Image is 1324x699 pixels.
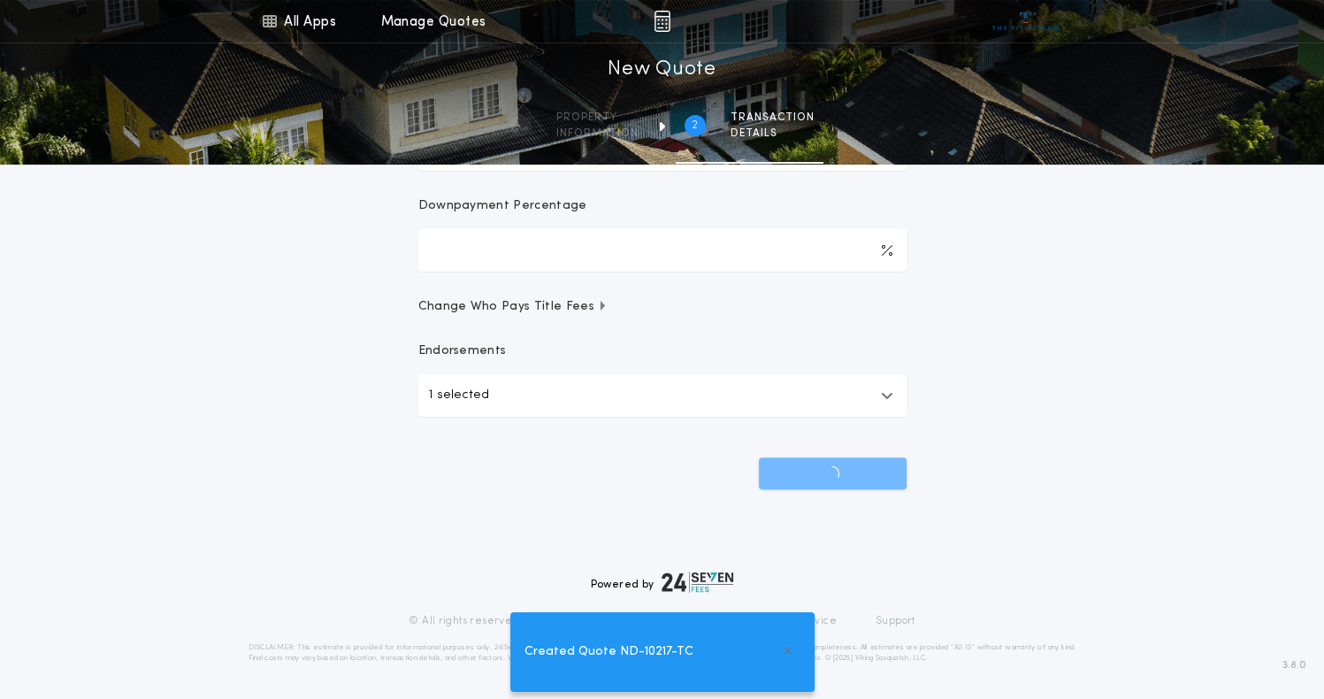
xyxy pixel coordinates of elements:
img: vs-icon [992,12,1059,30]
input: Downpayment Percentage [418,229,907,272]
span: Property [556,111,639,125]
p: Endorsements [418,342,907,360]
p: 1 selected [429,385,489,406]
h1: New Quote [608,56,716,84]
span: Change Who Pays Title Fees [418,298,608,316]
span: details [731,127,815,141]
span: information [556,127,639,141]
p: Downpayment Percentage [418,197,587,215]
img: img [654,11,670,32]
h2: 2 [692,119,698,133]
button: Change Who Pays Title Fees [418,298,907,316]
img: logo [662,572,734,593]
button: 1 selected [418,374,907,417]
div: Powered by [591,572,734,593]
span: Transaction [731,111,815,125]
span: Created Quote ND-10217-TC [524,642,693,662]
